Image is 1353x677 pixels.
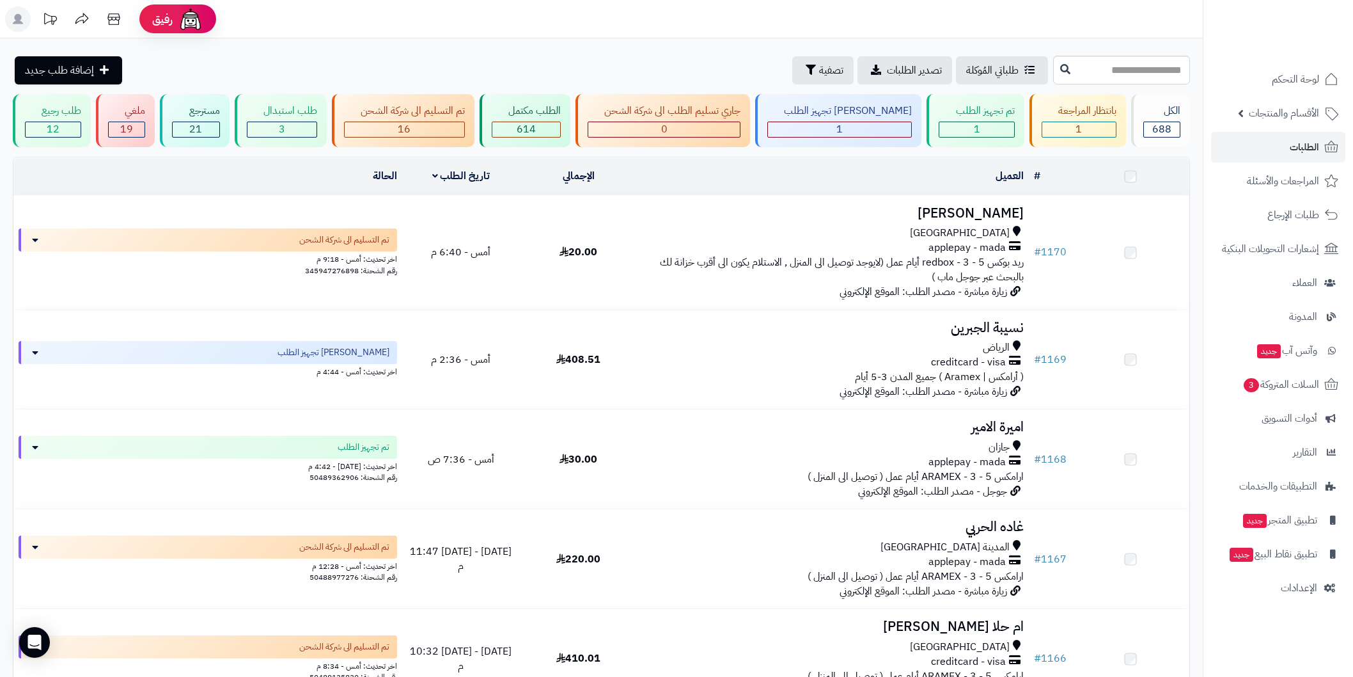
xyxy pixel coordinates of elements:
a: التقارير [1211,437,1345,468]
span: 20.00 [559,244,597,260]
span: جديد [1230,548,1253,562]
button: تصفية [792,56,854,84]
span: applepay - mada [928,555,1006,569]
h3: اميرة الامير [643,420,1024,434]
a: الطلبات [1211,132,1345,163]
span: أمس - 6:40 م [431,244,490,260]
div: 0 [588,122,740,137]
span: تم التسليم الى شركة الشحن [299,541,389,554]
span: تطبيق المتجر [1242,511,1317,529]
span: المدينة [GEOGRAPHIC_DATA] [880,540,1010,555]
a: الإجمالي [563,168,595,184]
div: جاري تسليم الطلب الى شركة الشحن [588,104,740,118]
span: ارامكس ARAMEX - 3 - 5 أيام عمل ( توصيل الى المنزل ) [808,569,1024,584]
span: العملاء [1292,274,1317,292]
span: 614 [517,122,536,137]
span: applepay - mada [928,241,1006,255]
div: 21 [173,122,219,137]
span: المدونة [1289,308,1317,326]
a: بانتظار المراجعة 1 [1027,94,1129,147]
span: ارامكس ARAMEX - 3 - 5 أيام عمل ( توصيل الى المنزل ) [808,469,1024,484]
span: جازان [989,440,1010,455]
a: إضافة طلب جديد [15,56,122,84]
span: تطبيق نقاط البيع [1228,545,1317,563]
span: 30.00 [559,452,597,467]
a: [PERSON_NAME] تجهيز الطلب 1 [753,94,924,147]
a: إشعارات التحويلات البنكية [1211,234,1345,264]
h3: [PERSON_NAME] [643,206,1024,221]
span: تم التسليم الى شركة الشحن [299,641,389,653]
div: اخر تحديث: أمس - 9:18 م [19,251,397,265]
span: # [1034,651,1041,666]
a: تصدير الطلبات [857,56,952,84]
span: 12 [47,122,59,137]
span: زيارة مباشرة - مصدر الطلب: الموقع الإلكتروني [840,284,1007,299]
span: ريد بوكس redbox - 3 - 5 أيام عمل (لايوجد توصيل الى المنزل , الاستلام يكون الى أقرب خزانة لك بالبح... [660,255,1024,285]
a: جاري تسليم الطلب الى شركة الشحن 0 [573,94,753,147]
div: تم التسليم الى شركة الشحن [344,104,465,118]
a: تطبيق نقاط البيعجديد [1211,539,1345,569]
div: ملغي [108,104,145,118]
a: العملاء [1211,267,1345,298]
span: رقم الشحنة: 50489362906 [309,472,397,483]
div: الكل [1143,104,1180,118]
span: [GEOGRAPHIC_DATA] [910,226,1010,241]
span: تصفية [819,63,843,78]
span: 0 [661,122,668,137]
span: [DATE] - [DATE] 10:32 م [410,644,512,674]
div: 12 [26,122,81,137]
span: 3 [1243,378,1260,393]
span: جديد [1257,344,1281,358]
a: #1168 [1034,452,1067,467]
h3: نسيبة الجبرين [643,321,1024,335]
a: وآتس آبجديد [1211,335,1345,366]
a: مسترجع 21 [157,94,231,147]
div: 1 [768,122,911,137]
div: اخر تحديث: أمس - 4:44 م [19,364,397,378]
h3: ام حلا [PERSON_NAME] [643,619,1024,634]
span: # [1034,452,1041,467]
span: 21 [189,122,202,137]
img: ai-face.png [178,6,203,32]
span: إشعارات التحويلات البنكية [1222,240,1319,258]
span: تم التسليم الى شركة الشحن [299,234,389,246]
span: إضافة طلب جديد [25,63,94,78]
a: #1170 [1034,244,1067,260]
a: #1166 [1034,651,1067,666]
div: 19 [109,122,145,137]
a: المدونة [1211,301,1345,332]
a: لوحة التحكم [1211,64,1345,95]
div: طلب رجيع [25,104,81,118]
span: المراجعات والأسئلة [1247,172,1319,190]
span: تم تجهيز الطلب [338,441,389,454]
span: أمس - 2:36 م [431,352,490,367]
div: اخر تحديث: أمس - 8:34 م [19,658,397,672]
span: زيارة مباشرة - مصدر الطلب: الموقع الإلكتروني [840,584,1007,599]
span: الرياض [983,340,1010,355]
span: التقارير [1293,443,1317,461]
span: رفيق [152,12,173,27]
a: تحديثات المنصة [34,6,66,35]
span: جوجل - مصدر الطلب: الموقع الإلكتروني [858,484,1007,499]
span: تصدير الطلبات [887,63,942,78]
img: logo-2.png [1266,14,1341,41]
a: السلات المتروكة3 [1211,369,1345,400]
div: 1 [939,122,1013,137]
span: creditcard - visa [931,655,1006,669]
span: # [1034,352,1041,367]
span: السلات المتروكة [1242,376,1319,394]
span: 19 [120,122,133,137]
span: # [1034,552,1041,567]
a: طلبات الإرجاع [1211,200,1345,230]
a: ملغي 19 [93,94,157,147]
a: طلب استبدال 3 [232,94,329,147]
a: تم التسليم الى شركة الشحن 16 [329,94,477,147]
div: الطلب مكتمل [492,104,561,118]
a: الطلب مكتمل 614 [477,94,573,147]
span: رقم الشحنة: 345947276898 [305,265,397,276]
span: لوحة التحكم [1272,70,1319,88]
span: 16 [398,122,411,137]
span: 410.01 [556,651,600,666]
a: التطبيقات والخدمات [1211,471,1345,502]
span: 1 [974,122,980,137]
